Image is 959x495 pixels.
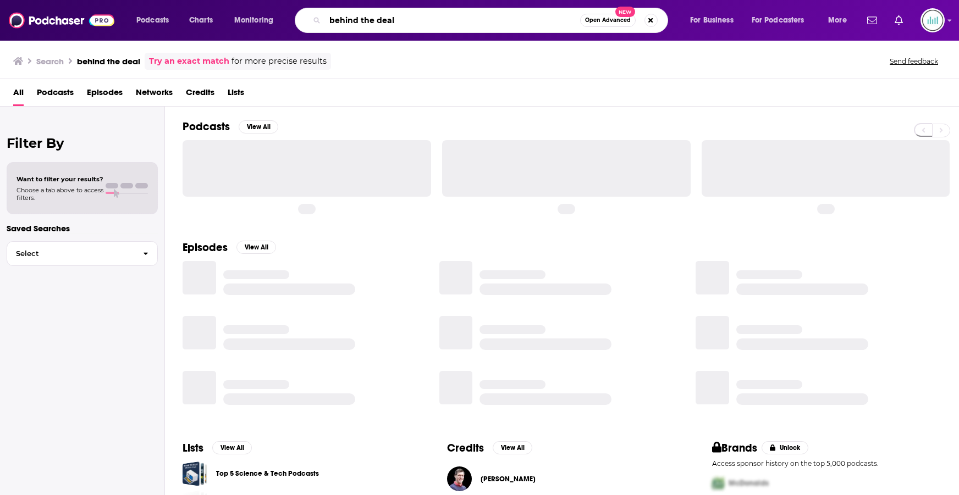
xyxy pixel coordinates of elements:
[189,13,213,28] span: Charts
[762,441,808,454] button: Unlock
[921,8,945,32] span: Logged in as podglomerate
[7,223,158,233] p: Saved Searches
[863,11,881,30] a: Show notifications dropdown
[212,441,252,454] button: View All
[828,13,847,28] span: More
[325,12,580,29] input: Search podcasts, credits, & more...
[682,12,747,29] button: open menu
[182,12,219,29] a: Charts
[9,10,114,31] img: Podchaser - Follow, Share and Rate Podcasts
[228,84,244,106] a: Lists
[183,120,230,134] h2: Podcasts
[615,7,635,17] span: New
[7,135,158,151] h2: Filter By
[236,241,276,254] button: View All
[447,441,484,455] h2: Credits
[580,14,636,27] button: Open AdvancedNew
[77,56,140,66] h3: behind the deal
[183,120,278,134] a: PodcastsView All
[708,472,729,494] img: First Pro Logo
[921,8,945,32] img: User Profile
[729,479,769,488] span: McDonalds
[820,12,861,29] button: open menu
[13,84,24,106] a: All
[136,13,169,28] span: Podcasts
[447,466,472,491] img: Gordon Lamphere
[886,57,941,66] button: Send feedback
[690,13,734,28] span: For Business
[752,13,804,28] span: For Podcasters
[712,459,941,468] p: Access sponsor history on the top 5,000 podcasts.
[890,11,907,30] a: Show notifications dropdown
[186,84,214,106] a: Credits
[232,55,327,68] span: for more precise results
[447,441,532,455] a: CreditsView All
[136,84,173,106] a: Networks
[239,120,278,134] button: View All
[921,8,945,32] button: Show profile menu
[183,441,252,455] a: ListsView All
[16,175,103,183] span: Want to filter your results?
[183,241,228,254] h2: Episodes
[712,441,758,455] h2: Brands
[585,18,631,23] span: Open Advanced
[305,8,679,33] div: Search podcasts, credits, & more...
[183,461,207,486] a: Top 5 Science & Tech Podcasts
[36,56,64,66] h3: Search
[216,468,319,480] a: Top 5 Science & Tech Podcasts
[481,475,536,483] a: Gordon Lamphere
[234,13,273,28] span: Monitoring
[7,250,134,257] span: Select
[227,12,288,29] button: open menu
[481,475,536,483] span: [PERSON_NAME]
[183,441,203,455] h2: Lists
[87,84,123,106] a: Episodes
[183,241,276,254] a: EpisodesView All
[7,241,158,266] button: Select
[129,12,183,29] button: open menu
[149,55,229,68] a: Try an exact match
[37,84,74,106] a: Podcasts
[745,12,820,29] button: open menu
[493,441,532,454] button: View All
[16,186,103,202] span: Choose a tab above to access filters.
